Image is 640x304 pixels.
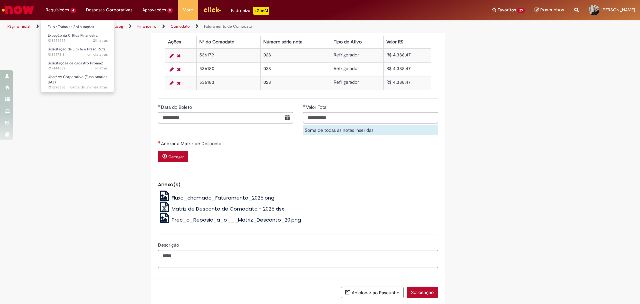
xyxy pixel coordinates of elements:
a: Exibir Todas as Solicitações [41,23,114,31]
td: R$ 4.388,47 [384,76,431,90]
span: Necessários [158,141,161,143]
td: 536180 [197,62,261,76]
span: 4 [70,8,76,13]
span: Data do Boleto [161,104,193,110]
a: Prec_o_Reposic_a_o___Matriz_Desconto_20.png [158,216,301,223]
th: Número série nota [261,36,331,48]
button: Carregar anexo de Anexar a Matriz de Desconto Required [158,151,188,162]
time: 25/08/2025 13:46:30 [94,66,108,71]
td: R$ 4.388,47 [384,62,431,76]
span: Requisições [46,7,69,13]
a: Aberto R13449944 : Exceção da Crítica Financeira [41,32,114,44]
time: 26/08/2025 17:23:42 [93,38,108,43]
span: Exceção da Crítica Financeira [48,33,98,38]
button: Mostrar calendário para Data do Boleto [283,112,293,123]
td: 028 [261,76,331,90]
span: 3d atrás [94,66,108,71]
p: +GenAi [253,7,269,15]
img: ServiceNow [1,3,35,17]
time: 26/08/2025 11:27:26 [87,52,108,57]
a: Comodato [171,24,190,29]
span: [PERSON_NAME] [601,7,635,13]
a: Matriz de Desconto de Comodato - 2025.xlsx [158,205,284,212]
td: Refrigerador [331,49,384,62]
span: 23 [517,8,525,13]
span: Obrigatório Preenchido [158,104,161,107]
span: Uber/ 99 Corporativo (Funcionarios SAZ) [48,74,107,85]
td: 028 [261,62,331,76]
a: Página inicial [7,24,30,29]
th: N° do Comodato [197,36,261,48]
span: Favoritos [498,7,516,13]
span: Rascunhos [540,7,564,13]
a: Remover linha 2 [175,65,182,73]
a: Aberto R13444339 : Solicitações de cadastro Promax [41,60,114,72]
span: Descrição [158,242,180,248]
span: Despesas Corporativas [86,7,132,13]
input: Valor Total [303,112,438,123]
span: Somente leitura - Valor Total [306,104,329,110]
span: Obrigatório Preenchido [303,104,306,107]
span: 9 [167,8,173,13]
span: Aprovações [142,7,166,13]
a: Rascunhos [535,7,564,13]
span: 21h atrás [93,38,108,43]
span: R13444339 [48,66,108,71]
span: Prec_o_Reposic_a_o___Matriz_Desconto_20.png [172,216,301,223]
span: Matriz de Desconto de Comodato - 2025.xlsx [172,205,284,212]
span: R13449944 [48,38,108,43]
div: Soma de todas as notas inseridas [303,125,438,135]
a: Remover linha 1 [175,52,182,60]
img: click_logo_yellow_360x200.png [203,5,221,15]
a: Aberto R13447811 : Solicitação de Limite e Prazo Rota [41,46,114,58]
a: Editar Linha 1 [168,52,175,60]
a: Aberto R13296356 : Uber/ 99 Corporativo (Funcionarios SAZ) [41,73,114,88]
td: 536179 [197,49,261,62]
span: Solicitações de cadastro Promax [48,61,103,66]
button: Adicionar ao Rascunho [341,287,404,298]
a: Editar Linha 2 [168,65,175,73]
input: Data do Boleto 29 August 2025 Friday [158,112,283,123]
span: R13447811 [48,52,108,57]
button: Solicitação [407,287,438,298]
a: Editar Linha 3 [168,79,175,87]
td: Refrigerador [331,62,384,76]
time: 15/07/2025 16:44:34 [70,85,108,90]
div: Padroniza [231,7,269,15]
span: Anexar a Matriz de Desconto [161,140,223,146]
span: Fluxo_chamado_Faturamento_2025.png [172,194,274,201]
ul: Requisições [41,20,114,92]
small: Carregar [168,154,184,160]
span: Solicitação de Limite e Prazo Rota [48,47,106,52]
td: 536183 [197,76,261,90]
h5: Anexo(s) [158,182,438,188]
span: More [183,7,193,13]
td: 028 [261,49,331,62]
td: R$ 4.388,47 [384,49,431,62]
th: Ações [165,36,196,48]
a: Faturamento de Comodato [204,24,252,29]
span: cerca de um mês atrás [70,85,108,90]
a: Fluxo_chamado_Faturamento_2025.png [158,194,275,201]
textarea: Descrição [158,250,438,268]
th: Tipo de Ativo [331,36,384,48]
a: Remover linha 3 [175,79,182,87]
td: Refrigerador [331,76,384,90]
th: Valor R$ [384,36,431,48]
span: R13296356 [48,85,108,90]
a: Financeiro [137,24,156,29]
span: um dia atrás [87,52,108,57]
ul: Trilhas de página [5,20,422,33]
